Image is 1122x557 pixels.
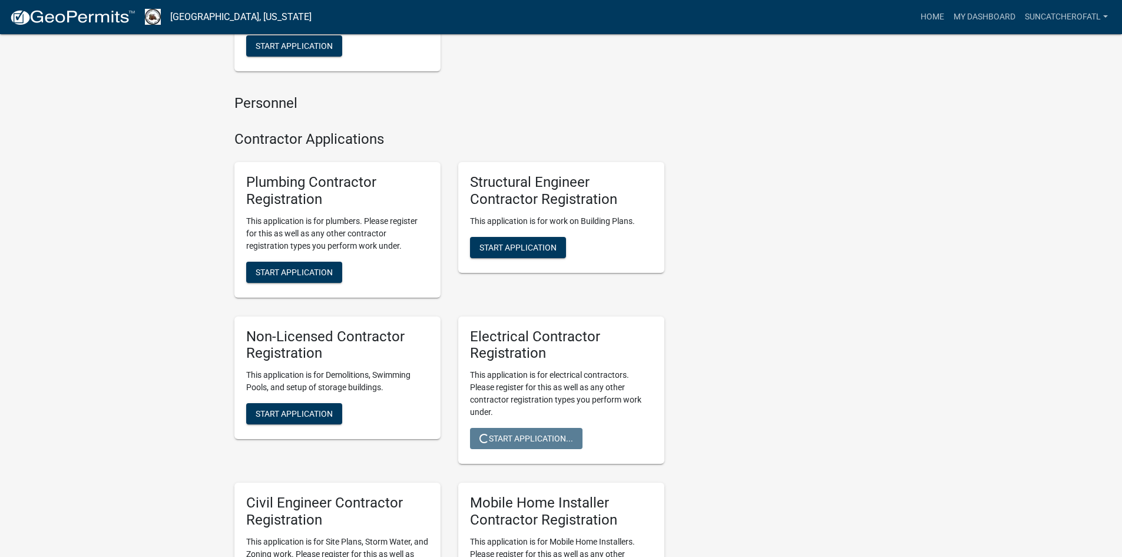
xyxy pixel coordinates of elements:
p: This application is for plumbers. Please register for this as well as any other contractor regist... [246,215,429,252]
h5: Non-Licensed Contractor Registration [246,328,429,362]
button: Start Application [246,403,342,424]
span: Start Application [256,267,333,276]
span: Start Application [256,41,333,51]
h5: Electrical Contractor Registration [470,328,653,362]
button: Start Application [470,237,566,258]
img: Madison County, Georgia [145,9,161,25]
button: Start Application [246,35,342,57]
a: suncatcherofatl [1020,6,1113,28]
h5: Structural Engineer Contractor Registration [470,174,653,208]
button: Start Application... [470,428,582,449]
p: This application is for work on Building Plans. [470,215,653,228]
a: [GEOGRAPHIC_DATA], [US_STATE] [170,7,312,27]
a: My Dashboard [949,6,1020,28]
span: Start Application... [479,434,573,443]
h5: Mobile Home Installer Contractor Registration [470,495,653,529]
h5: Plumbing Contractor Registration [246,174,429,208]
h4: Personnel [234,95,664,112]
span: Start Application [256,409,333,418]
button: Start Application [246,262,342,283]
p: This application is for electrical contractors. Please register for this as well as any other con... [470,369,653,418]
h5: Civil Engineer Contractor Registration [246,495,429,529]
h4: Contractor Applications [234,131,664,148]
p: This application is for Demolitions, Swimming Pools, and setup of storage buildings. [246,369,429,394]
span: Start Application [479,242,557,252]
a: Home [916,6,949,28]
